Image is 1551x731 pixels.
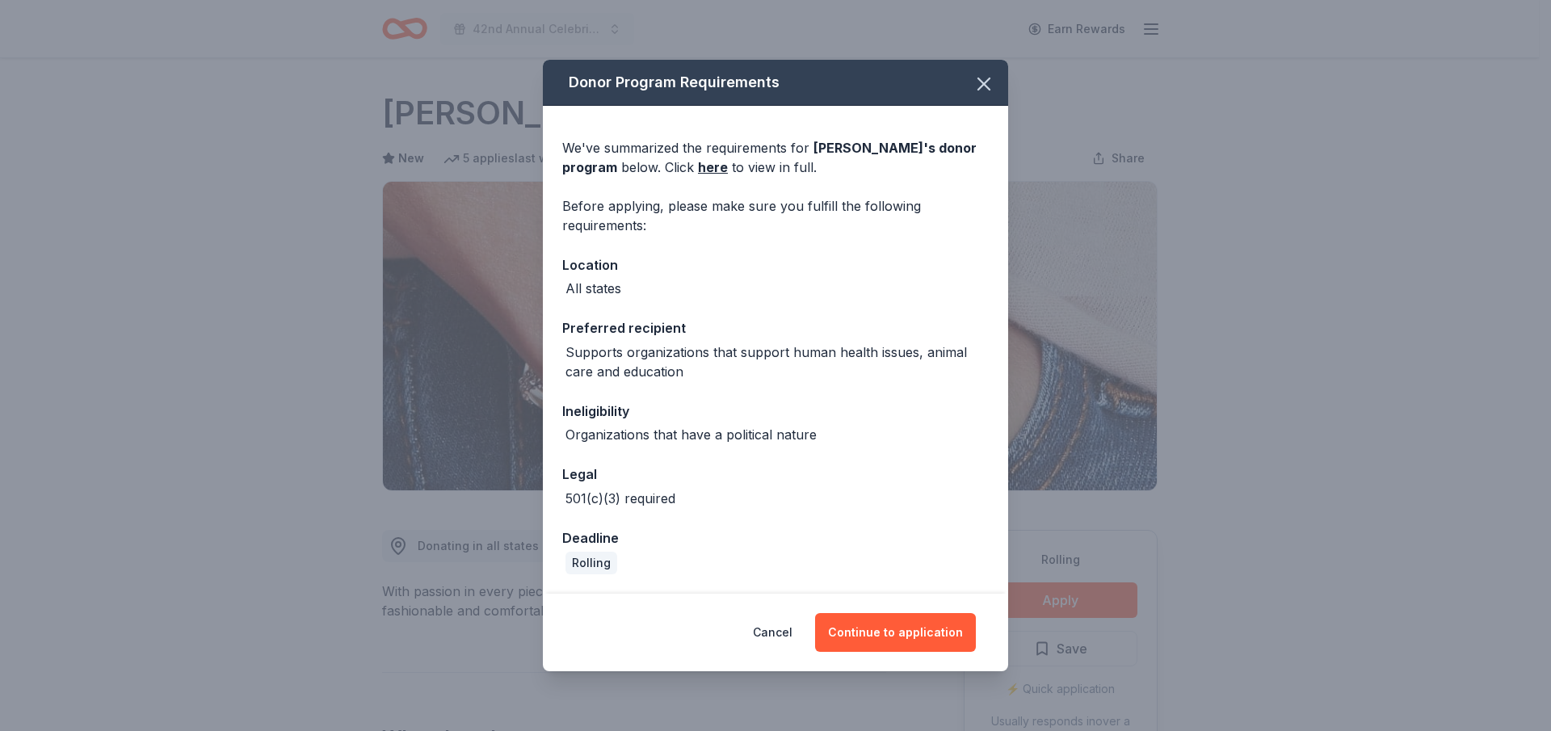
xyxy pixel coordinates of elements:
[562,527,989,548] div: Deadline
[562,138,989,177] div: We've summarized the requirements for below. Click to view in full.
[565,342,989,381] div: Supports organizations that support human health issues, animal care and education
[698,158,728,177] a: here
[565,552,617,574] div: Rolling
[562,401,989,422] div: Ineligibility
[565,425,817,444] div: Organizations that have a political nature
[562,464,989,485] div: Legal
[543,60,1008,106] div: Donor Program Requirements
[753,613,792,652] button: Cancel
[562,317,989,338] div: Preferred recipient
[815,613,976,652] button: Continue to application
[562,196,989,235] div: Before applying, please make sure you fulfill the following requirements:
[562,254,989,275] div: Location
[565,489,675,508] div: 501(c)(3) required
[565,279,621,298] div: All states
